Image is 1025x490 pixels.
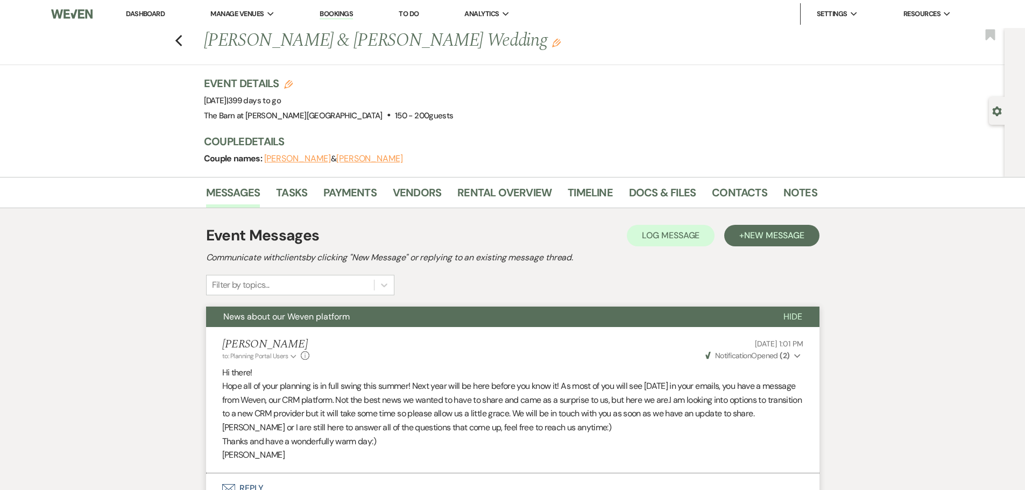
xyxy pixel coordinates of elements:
[817,9,847,19] span: Settings
[204,134,807,149] h3: Couple Details
[264,154,331,163] button: [PERSON_NAME]
[222,366,803,380] p: Hi there!
[126,9,165,18] a: Dashboard
[755,339,803,349] span: [DATE] 1:01 PM
[704,350,803,361] button: NotificationOpened (2)
[320,9,353,19] a: Bookings
[903,9,941,19] span: Resources
[222,351,299,361] button: to: Planning Portal Users
[783,184,817,208] a: Notes
[780,351,789,360] strong: ( 2 )
[568,184,613,208] a: Timeline
[627,225,715,246] button: Log Message
[206,251,819,264] h2: Communicate with clients by clicking "New Message" or replying to an existing message thread.
[323,184,377,208] a: Payments
[204,76,454,91] h3: Event Details
[783,311,802,322] span: Hide
[393,184,441,208] a: Vendors
[992,105,1002,116] button: Open lead details
[264,153,403,164] span: &
[336,154,403,163] button: [PERSON_NAME]
[552,38,561,47] button: Edit
[629,184,696,208] a: Docs & Files
[222,338,310,351] h5: [PERSON_NAME]
[206,307,766,327] button: News about our Weven platform
[204,95,281,106] span: [DATE]
[395,110,453,121] span: 150 - 200 guests
[276,184,307,208] a: Tasks
[705,351,790,360] span: Opened
[399,9,419,18] a: To Do
[222,379,803,434] p: Hope all of your planning is in full swing this summer! Next year will be here before you know it...
[464,9,499,19] span: Analytics
[204,110,383,121] span: The Barn at [PERSON_NAME][GEOGRAPHIC_DATA]
[223,311,350,322] span: News about our Weven platform
[212,279,270,292] div: Filter by topics...
[51,3,92,25] img: Weven Logo
[222,448,803,462] p: [PERSON_NAME]
[744,230,804,241] span: New Message
[642,230,699,241] span: Log Message
[228,95,281,106] span: 399 days to go
[210,9,264,19] span: Manage Venues
[227,95,281,106] span: |
[712,184,767,208] a: Contacts
[204,153,264,164] span: Couple names:
[204,28,686,54] h1: [PERSON_NAME] & [PERSON_NAME] Wedding
[222,352,288,360] span: to: Planning Portal Users
[715,351,751,360] span: Notification
[457,184,552,208] a: Rental Overview
[206,224,320,247] h1: Event Messages
[766,307,819,327] button: Hide
[724,225,819,246] button: +New Message
[222,435,803,449] p: Thanks and have a wonderfully warm day:)
[206,184,260,208] a: Messages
